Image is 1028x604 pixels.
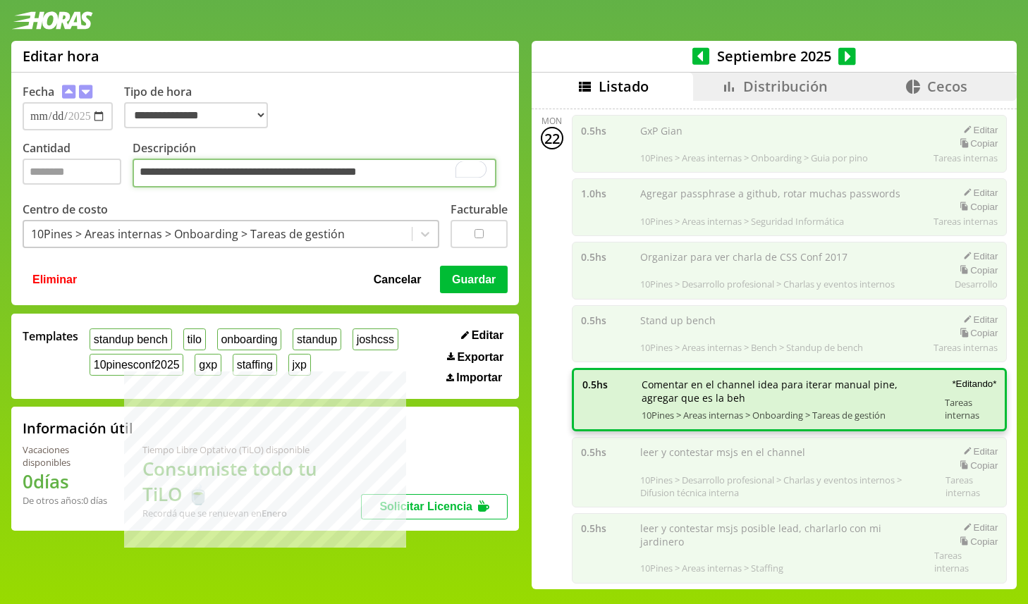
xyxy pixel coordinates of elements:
[217,328,282,350] button: onboarding
[23,159,121,185] input: Cantidad
[23,419,133,438] h2: Información útil
[379,500,472,512] span: Solicitar Licencia
[142,443,362,456] div: Tiempo Libre Optativo (TiLO) disponible
[133,159,496,188] textarea: To enrich screen reader interactions, please activate Accessibility in Grammarly extension settings
[456,371,502,384] span: Importar
[124,102,268,128] select: Tipo de hora
[369,266,426,292] button: Cancelar
[443,350,508,364] button: Exportar
[743,77,828,96] span: Distribución
[440,266,508,292] button: Guardar
[195,354,221,376] button: gxp
[457,328,508,343] button: Editar
[28,266,81,292] button: Eliminar
[541,127,563,149] div: 22
[532,101,1017,587] div: scrollable content
[183,328,206,350] button: tilo
[23,494,109,507] div: De otros años: 0 días
[23,47,99,66] h1: Editar hora
[23,84,54,99] label: Fecha
[142,507,362,519] div: Recordá que se renuevan en
[262,507,287,519] b: Enero
[23,202,108,217] label: Centro de costo
[124,84,279,130] label: Tipo de hora
[23,443,109,469] div: Vacaciones disponibles
[31,226,345,242] div: 10Pines > Areas internas > Onboarding > Tareas de gestión
[472,329,503,342] span: Editar
[11,11,93,30] img: logotipo
[90,354,183,376] button: 10pinesconf2025
[133,140,508,192] label: Descripción
[541,115,562,127] div: Mon
[90,328,172,350] button: standup bench
[142,456,362,507] h1: Consumiste todo tu TiLO 🍵
[23,328,78,344] span: Templates
[709,47,838,66] span: Septiembre 2025
[288,354,311,376] button: jxp
[361,494,508,519] button: Solicitar Licencia
[23,469,109,494] h1: 0 días
[457,351,503,364] span: Exportar
[293,328,341,350] button: standup
[23,140,133,192] label: Cantidad
[451,202,508,217] label: Facturable
[927,77,967,96] span: Cecos
[599,77,649,96] span: Listado
[233,354,277,376] button: staffing
[353,328,398,350] button: joshcss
